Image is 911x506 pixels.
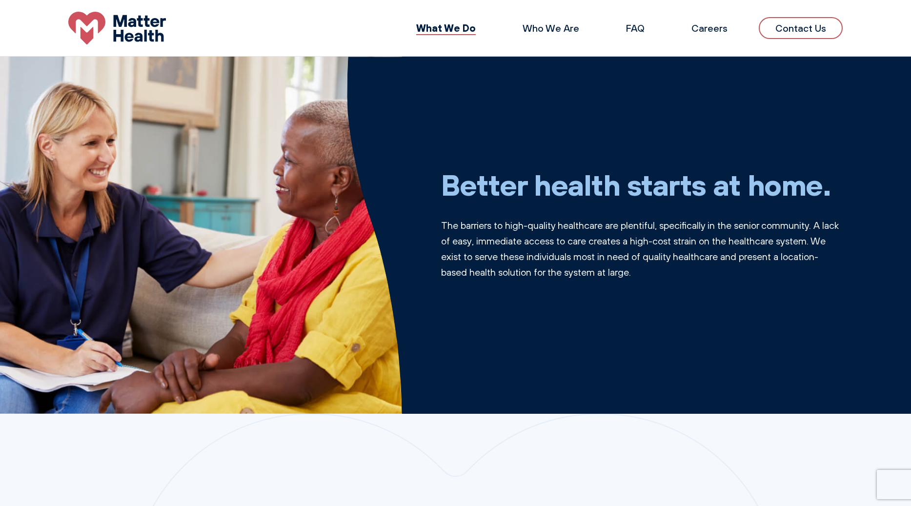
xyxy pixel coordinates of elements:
a: FAQ [626,22,645,34]
a: Contact Us [759,17,843,39]
a: What We Do [416,21,476,34]
p: The barriers to high-quality healthcare are plentiful, specifically in the senior community. A la... [441,218,843,280]
h1: Better health starts at home. [441,167,843,202]
a: Careers [691,22,728,34]
a: Who We Are [523,22,579,34]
